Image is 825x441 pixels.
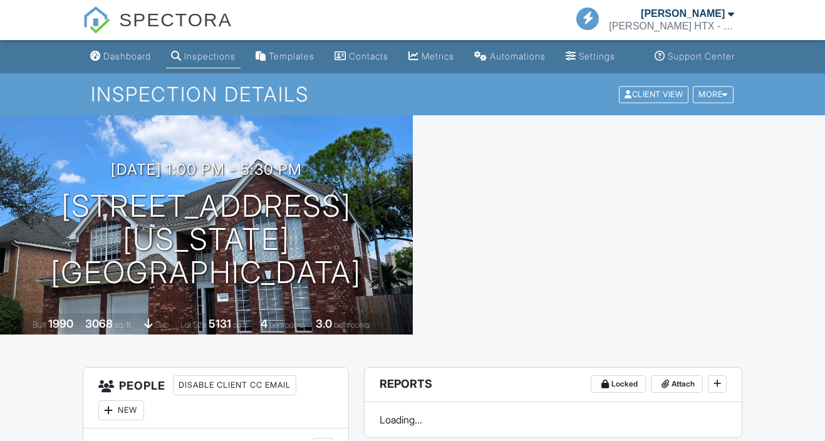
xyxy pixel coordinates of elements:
div: Support Center [668,51,735,61]
span: sq.ft. [233,320,249,329]
div: Templates [269,51,314,61]
img: The Best Home Inspection Software - Spectora [83,6,110,34]
a: Inspections [166,45,241,68]
a: SPECTORA [83,19,232,42]
span: SPECTORA [119,6,232,33]
span: bathrooms [334,320,370,329]
a: Templates [251,45,319,68]
a: Client View [618,89,692,98]
a: Support Center [650,45,740,68]
span: bedrooms [269,320,304,329]
div: Client View [619,86,688,103]
h3: People [83,368,348,428]
a: Contacts [329,45,393,68]
div: Metrics [422,51,454,61]
span: Lot Size [180,320,207,329]
div: New [98,400,144,420]
div: More [693,86,734,103]
div: 5131 [209,317,231,330]
div: [PERSON_NAME] [641,8,725,20]
div: BOOKER HTX - Real Estate Inspections [609,20,734,33]
div: 1990 [48,317,73,330]
div: Automations [490,51,546,61]
h3: [DATE] 1:00 pm - 5:30 pm [111,161,302,178]
div: 3.0 [316,317,332,330]
h1: Inspection Details [91,83,735,105]
div: Contacts [349,51,388,61]
a: Settings [561,45,620,68]
div: Disable Client CC Email [173,375,296,395]
div: Dashboard [103,51,151,61]
div: 3068 [85,317,113,330]
div: Settings [579,51,615,61]
span: Built [33,320,46,329]
span: slab [155,320,169,329]
div: 4 [261,317,267,330]
a: Metrics [403,45,459,68]
h1: [STREET_ADDRESS] [US_STATE][GEOGRAPHIC_DATA] [20,190,393,289]
a: Dashboard [85,45,156,68]
span: sq. ft. [115,320,132,329]
a: Automations (Basic) [469,45,551,68]
div: Inspections [184,51,236,61]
